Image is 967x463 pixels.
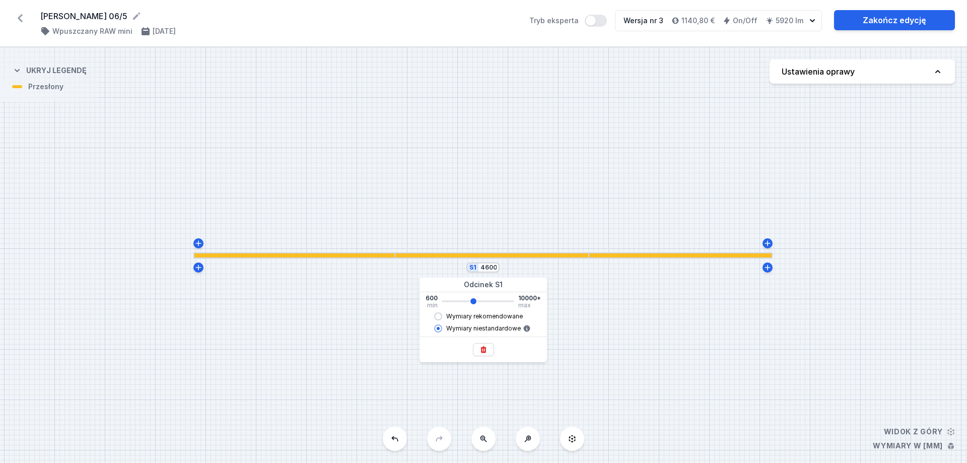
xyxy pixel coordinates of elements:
span: min [427,302,438,308]
h4: On/Off [733,16,757,26]
button: Usuń odcinek oprawy [473,343,494,356]
button: Edytuj nazwę projektu [131,11,142,21]
a: Zakończ edycję [834,10,955,30]
input: Wymiary niestandardowe [434,324,442,333]
form: [PERSON_NAME] 06/5 [40,10,517,22]
button: Tryb eksperta [585,15,607,27]
input: Wymiar [mm] [480,263,497,272]
h4: [DATE] [153,26,176,36]
button: Ukryj legendę [12,57,87,82]
input: Wymiary rekomendowane [434,312,442,320]
span: Wymiary niestandardowe [446,324,521,333]
div: Wersja nr 3 [624,16,663,26]
h4: Ustawienia oprawy [782,65,855,78]
button: Ustawienia oprawy [770,59,955,84]
h4: 5920 lm [776,16,803,26]
h4: 1140,80 € [681,16,715,26]
button: Wersja nr 31140,80 €On/Off5920 lm [615,10,822,31]
h4: Ukryj legendę [26,65,87,76]
span: 10000+ [518,294,541,302]
span: Wymiary rekomendowane [446,312,523,320]
div: Odcinek S1 [420,278,547,292]
span: max [518,302,531,308]
label: Tryb eksperta [529,15,607,27]
span: 600 [426,294,438,302]
h4: Wpuszczany RAW mini [52,26,132,36]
